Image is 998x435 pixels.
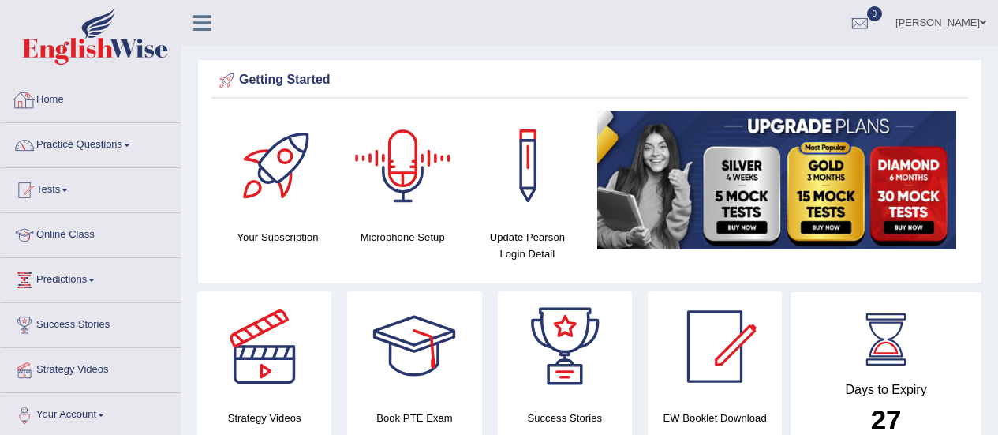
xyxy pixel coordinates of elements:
[473,229,581,262] h4: Update Pearson Login Detail
[1,123,181,163] a: Practice Questions
[347,410,481,426] h4: Book PTE Exam
[808,383,964,397] h4: Days to Expiry
[871,404,902,435] b: 27
[1,303,181,343] a: Success Stories
[1,348,181,388] a: Strategy Videos
[197,410,331,426] h4: Strategy Videos
[1,78,181,118] a: Home
[1,393,181,433] a: Your Account
[1,258,181,298] a: Predictions
[498,410,632,426] h4: Success Stories
[867,6,883,21] span: 0
[597,111,956,249] img: small5.jpg
[648,410,782,426] h4: EW Booklet Download
[223,229,332,246] h4: Your Subscription
[1,213,181,253] a: Online Class
[215,69,964,92] div: Getting Started
[1,168,181,208] a: Tests
[348,229,457,246] h4: Microphone Setup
